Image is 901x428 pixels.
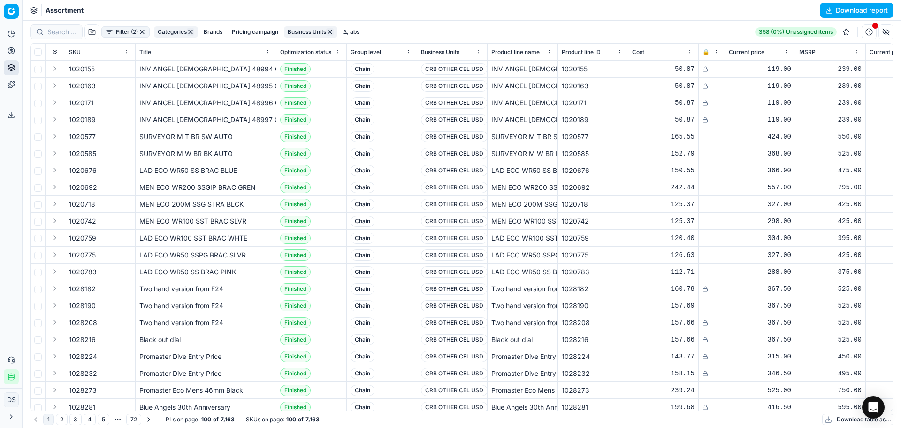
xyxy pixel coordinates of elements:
div: 1020742 [562,217,624,226]
div: 1020692 [562,183,624,192]
div: Two hand version from F24 [491,284,554,294]
div: Blue Angels 30th Anniversary [139,403,272,412]
button: Expand [49,266,61,277]
span: Optimization status [280,48,331,56]
span: Finished [280,182,311,193]
button: Brands [200,26,226,38]
div: 304.00 [729,233,791,243]
div: SURVEYOR M W BR BK AUTO [139,149,272,158]
span: Chain [351,165,374,176]
button: Expand [49,249,61,260]
span: Finished [280,131,311,142]
span: CRB OTHER CEL USD [421,80,488,92]
span: CRB OTHER CEL USD [421,283,488,295]
span: Unassigned items [786,28,833,36]
span: Chain [351,300,374,311]
span: Finished [280,334,311,345]
input: Search by SKU or title [47,27,76,37]
span: Finished [280,351,311,362]
div: Promaster Dive Entry Price [139,369,272,378]
span: CRB OTHER CEL USD [421,148,488,159]
span: 1028190 [69,301,96,311]
span: Finished [280,63,311,75]
span: Chain [351,351,374,362]
nav: pagination [30,413,154,426]
div: 395.00 [799,233,862,243]
div: 450.00 [799,352,862,361]
button: Expand [49,80,61,91]
span: 1020692 [69,183,97,192]
div: INV ANGEL [DEMOGRAPHIC_DATA] 48994 QTZ [491,64,554,74]
div: 557.00 [729,183,791,192]
span: Finished [280,402,311,413]
button: 5 [98,414,109,425]
div: 525.00 [799,335,862,344]
span: Finished [280,199,311,210]
button: Expand [49,334,61,345]
div: 367.50 [729,335,791,344]
div: 160.78 [632,284,695,294]
div: 327.00 [729,200,791,209]
div: 239.24 [632,386,695,395]
div: LAD ECO WR50 SS BRAC PINK [139,267,272,277]
span: CRB OTHER CEL USD [421,165,488,176]
span: CRB OTHER CEL USD [421,385,488,396]
span: 1020189 [69,115,96,125]
div: LAD ECO WR50 SSPG BRAC SLVR [491,250,554,260]
button: Expand [49,114,61,125]
div: Black out dial [491,335,554,344]
span: Title [139,48,151,56]
span: CRB OTHER CEL USD [421,199,488,210]
span: CRB OTHER CEL USD [421,368,488,379]
button: 1 [43,414,54,425]
div: 1020759 [562,233,624,243]
div: 1020577 [562,132,624,141]
div: 367.50 [729,301,791,311]
div: Promaster Eco Mens 46mm Black [491,386,554,395]
span: Chain [351,283,374,295]
span: CRB OTHER CEL USD [421,114,488,125]
div: 1020676 [562,166,624,175]
button: Expand [49,384,61,396]
div: Two hand version from F24 [491,301,554,311]
div: Blue Angels 30th Anniversary [491,403,554,412]
span: Chain [351,131,374,142]
button: 3 [69,414,82,425]
span: 1020676 [69,166,97,175]
div: 165.55 [632,132,695,141]
div: Two hand version from F24 [139,301,272,311]
div: 199.68 [632,403,695,412]
div: 50.87 [632,81,695,91]
div: 1028208 [562,318,624,327]
span: Cost [632,48,644,56]
div: 112.71 [632,267,695,277]
span: 1020585 [69,149,96,158]
div: 152.79 [632,149,695,158]
div: 495.00 [799,369,862,378]
button: Expand [49,232,61,243]
div: 525.00 [799,284,862,294]
div: 367.50 [729,318,791,327]
div: 1020163 [562,81,624,91]
span: 1020155 [69,64,95,74]
span: CRB OTHER CEL USD [421,97,488,109]
div: LAD ECO WR100 SST BRAC WHTE [491,233,554,243]
button: Go to next page [143,414,154,425]
div: 120.40 [632,233,695,243]
div: 125.37 [632,200,695,209]
span: Finished [280,80,311,92]
span: DS [4,393,18,407]
button: Expand [49,63,61,74]
div: 126.63 [632,250,695,260]
div: 1020171 [562,98,624,108]
span: Chain [351,97,374,109]
div: 1028273 [562,386,624,395]
div: MEN ECO WR100 SST BRAC SLVR [139,217,272,226]
div: 425.00 [799,217,862,226]
span: Chain [351,385,374,396]
button: 2 [56,414,68,425]
span: 1020171 [69,98,94,108]
div: 525.00 [729,386,791,395]
div: Promaster Dive Entry Price [491,352,554,361]
span: CRB OTHER CEL USD [421,249,488,261]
